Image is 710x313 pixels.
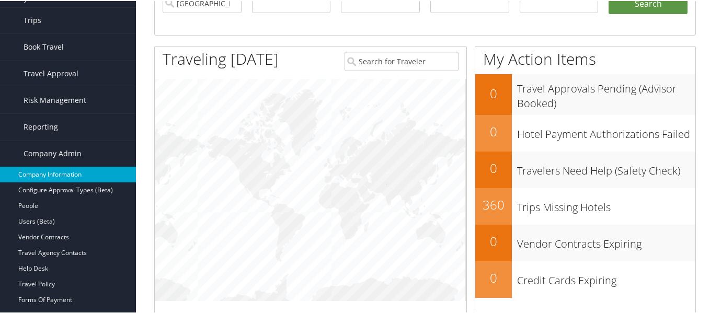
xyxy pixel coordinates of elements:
[475,195,512,213] h2: 360
[345,51,459,70] input: Search for Traveler
[475,84,512,101] h2: 0
[24,140,82,166] span: Company Admin
[475,231,512,249] h2: 0
[24,33,64,59] span: Book Travel
[475,150,695,187] a: 0Travelers Need Help (Safety Check)
[517,230,695,250] h3: Vendor Contracts Expiring
[517,121,695,141] h3: Hotel Payment Authorizations Failed
[517,75,695,110] h3: Travel Approvals Pending (Advisor Booked)
[475,268,512,286] h2: 0
[475,114,695,150] a: 0Hotel Payment Authorizations Failed
[475,187,695,224] a: 360Trips Missing Hotels
[24,113,58,139] span: Reporting
[517,267,695,287] h3: Credit Cards Expiring
[24,60,78,86] span: Travel Approval
[517,194,695,214] h3: Trips Missing Hotels
[24,86,86,112] span: Risk Management
[475,122,512,140] h2: 0
[475,47,695,69] h1: My Action Items
[163,47,279,69] h1: Traveling [DATE]
[475,73,695,113] a: 0Travel Approvals Pending (Advisor Booked)
[475,260,695,297] a: 0Credit Cards Expiring
[475,224,695,260] a: 0Vendor Contracts Expiring
[24,6,41,32] span: Trips
[517,157,695,177] h3: Travelers Need Help (Safety Check)
[475,158,512,176] h2: 0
